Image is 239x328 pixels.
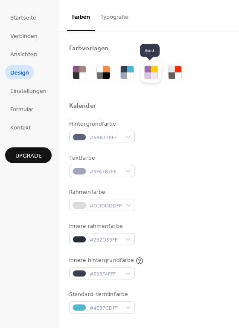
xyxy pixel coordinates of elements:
[90,133,121,142] span: #5A6378FF
[5,47,42,61] a: Ansichten
[69,256,134,265] div: Innere hintergrundfarbe
[90,236,121,245] span: #292D39FF
[90,167,121,176] span: #9FA7B7FF
[69,222,133,231] div: Innere rahmenfarbe
[69,290,133,299] div: Standard-terminfarbe
[90,304,121,313] span: #4EB7CDFF
[140,44,160,57] span: Bunt
[5,83,52,98] a: Einstellungen
[69,120,133,129] div: Hintergrundfarbe
[10,69,29,78] span: Design
[5,102,38,116] a: Formular
[90,201,122,210] span: #DDDDDDFF
[69,188,134,197] div: Rahmenfarbe
[10,14,36,23] span: Startseite
[5,120,36,134] a: Kontakt
[15,152,42,161] span: Upgrade
[5,147,52,163] button: Upgrade
[10,87,47,96] span: Einstellungen
[10,105,33,114] span: Formular
[5,65,34,79] a: Design
[5,10,41,24] a: Startseite
[10,32,38,41] span: Verbinden
[69,154,133,163] div: Textfarbe
[5,29,43,43] a: Verbinden
[90,270,121,279] span: #393F4FFF
[10,124,31,132] span: Kontakt
[10,50,37,59] span: Ansichten
[69,102,96,111] div: Kalender
[69,44,108,53] div: Farbvorlagen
